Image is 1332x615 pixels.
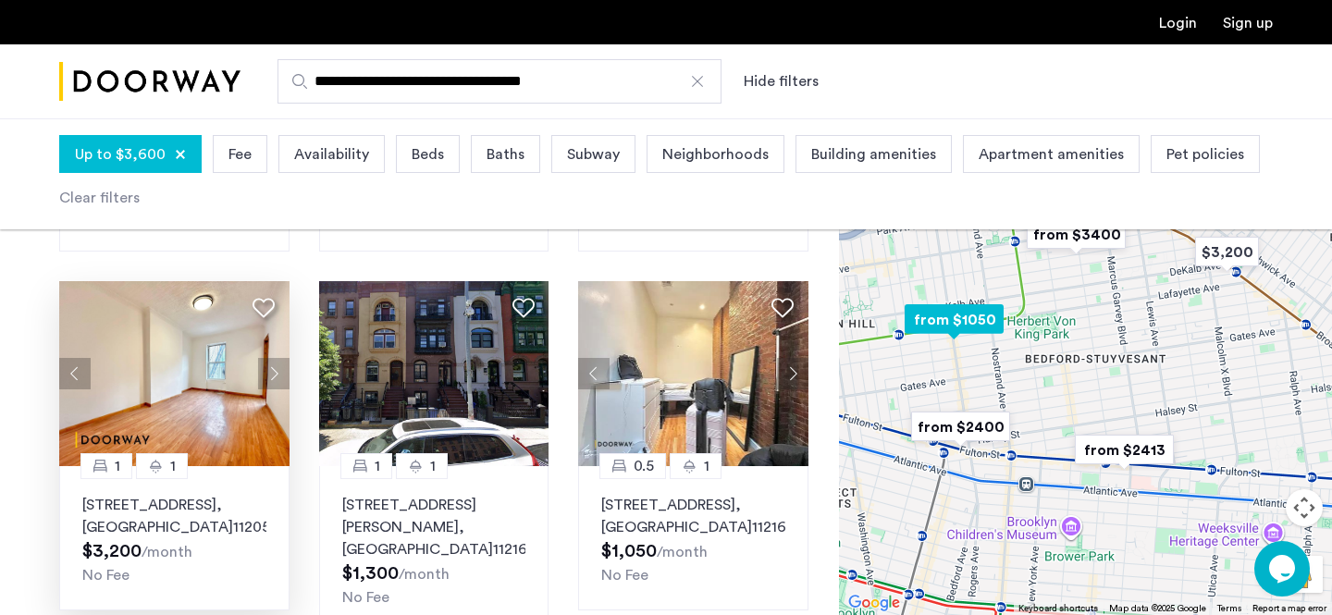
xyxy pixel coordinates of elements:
div: from $1050 [897,299,1011,340]
button: Keyboard shortcuts [1018,602,1098,615]
div: $3,200 [1188,231,1266,273]
a: Open this area in Google Maps (opens a new window) [844,591,905,615]
span: Beds [412,143,444,166]
img: 2016_638592645481784459.jpeg [578,281,808,466]
span: Up to $3,600 [75,143,166,166]
img: logo [59,47,240,117]
span: Fee [228,143,252,166]
div: Clear filters [59,187,140,209]
a: Registration [1223,16,1273,31]
span: Subway [567,143,620,166]
button: Map camera controls [1286,489,1323,526]
button: Show or hide filters [744,70,819,92]
a: 11[STREET_ADDRESS], [GEOGRAPHIC_DATA]11205No Fee [59,466,290,610]
button: Previous apartment [59,358,91,389]
span: $3,200 [82,542,142,560]
a: 0.51[STREET_ADDRESS], [GEOGRAPHIC_DATA]11216No Fee [578,466,808,610]
span: 1 [375,455,380,477]
p: [STREET_ADDRESS][PERSON_NAME] 11216 [342,494,526,560]
span: 1 [430,455,436,477]
img: dc6efc1f-24ba-4395-9182-45437e21be9a_638914068643936425.jpeg [59,281,290,466]
span: $1,050 [601,542,657,560]
img: Google [844,591,905,615]
button: Next apartment [777,358,808,389]
span: Pet policies [1166,143,1244,166]
span: 1 [170,455,176,477]
div: from $3400 [1019,214,1133,255]
span: 0.5 [634,455,654,477]
span: No Fee [82,568,129,583]
span: Neighborhoods [662,143,769,166]
p: [STREET_ADDRESS] 11216 [601,494,785,538]
p: [STREET_ADDRESS] 11205 [82,494,266,538]
span: $1,300 [342,564,399,583]
span: No Fee [342,590,389,605]
div: from $2400 [904,406,1017,448]
a: Cazamio Logo [59,47,240,117]
sub: /month [142,545,192,560]
span: 1 [704,455,709,477]
a: Login [1159,16,1197,31]
span: Map data ©2025 Google [1109,604,1206,613]
iframe: chat widget [1254,541,1313,597]
sub: /month [399,567,450,582]
span: Availability [294,143,369,166]
button: Previous apartment [578,358,610,389]
span: 1 [115,455,120,477]
div: from $2413 [1067,429,1181,471]
span: No Fee [601,568,648,583]
a: Terms (opens in new tab) [1217,602,1241,615]
sub: /month [657,545,708,560]
img: 2012_638531128642025970.jpeg [319,281,549,466]
input: Apartment Search [277,59,721,104]
button: Next apartment [258,358,290,389]
span: Baths [487,143,524,166]
a: Report a map error [1252,602,1326,615]
span: Building amenities [811,143,936,166]
span: Apartment amenities [979,143,1124,166]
